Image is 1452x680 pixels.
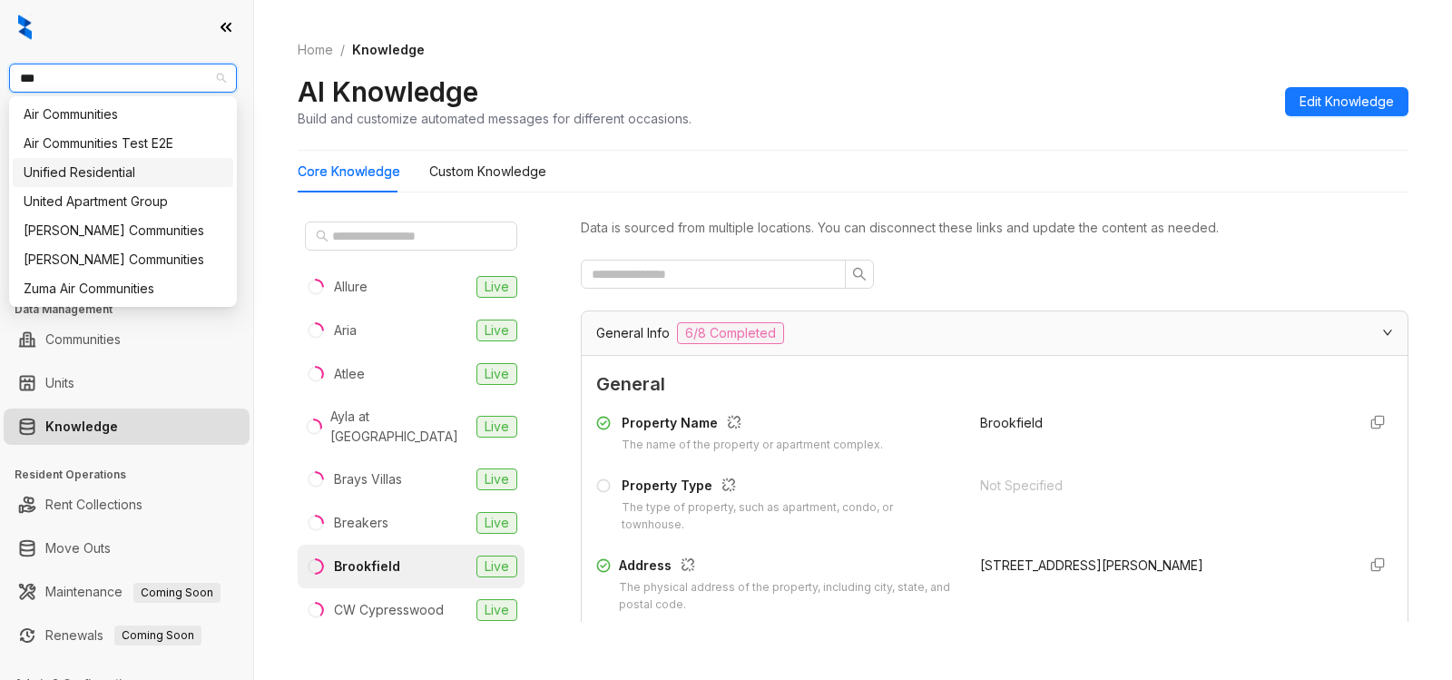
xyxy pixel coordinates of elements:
div: General Info6/8 Completed [582,311,1408,355]
li: Units [4,365,250,401]
div: Custom Knowledge [429,162,546,182]
div: Aria [334,320,357,340]
span: Live [476,556,517,577]
a: Knowledge [45,409,118,445]
span: Live [476,468,517,490]
div: The type of property, such as apartment, condo, or townhouse. [622,499,958,534]
div: Property Name [622,413,883,437]
a: RenewalsComing Soon [45,617,201,654]
div: Brookfield [334,557,400,577]
span: Edit Knowledge [1300,92,1394,112]
li: Move Outs [4,530,250,567]
div: Allure [334,277,368,297]
div: Air Communities [24,104,222,124]
div: Unified Residential [24,163,222,182]
li: Leads [4,122,250,158]
li: Collections [4,243,250,280]
div: Air Communities [13,100,233,129]
li: Leasing [4,200,250,236]
li: / [340,40,345,60]
div: Zuma Air Communities [13,274,233,303]
h2: AI Knowledge [298,74,478,109]
a: Home [294,40,337,60]
div: Ayla at [GEOGRAPHIC_DATA] [330,407,469,447]
span: 6/8 Completed [677,322,784,344]
span: Live [476,599,517,621]
span: Live [476,320,517,341]
span: Live [476,512,517,534]
span: Coming Soon [114,626,201,646]
div: Villa Serena Communities [13,245,233,274]
span: search [852,267,867,281]
div: [PERSON_NAME] Communities [24,250,222,270]
div: Air Communities Test E2E [13,129,233,158]
button: Edit Knowledge [1285,87,1408,116]
div: Breakers [334,513,388,533]
span: Live [476,276,517,298]
li: Rent Collections [4,487,250,523]
div: The name of the property or apartment complex. [622,437,883,454]
div: CW Cypresswood [334,600,444,620]
div: Air Communities Test E2E [24,133,222,153]
span: expanded [1382,327,1393,338]
div: Unified Residential [13,158,233,187]
div: United Apartment Group [24,192,222,212]
li: Communities [4,321,250,358]
div: [STREET_ADDRESS][PERSON_NAME] [980,556,1342,576]
div: Atlee [334,364,365,384]
a: Communities [45,321,121,358]
div: Data is sourced from multiple locations. You can disconnect these links and update the content as... [581,218,1408,238]
div: Build and customize automated messages for different occasions. [298,109,692,128]
div: Address [619,556,958,579]
h3: Resident Operations [15,467,253,483]
li: Knowledge [4,409,250,445]
div: The physical address of the property, including city, state, and postal code. [619,579,958,614]
div: United Apartment Group [13,187,233,216]
a: Rent Collections [45,487,142,523]
span: Coming Soon [133,583,221,603]
span: Brookfield [980,415,1043,430]
a: Units [45,365,74,401]
div: Core Knowledge [298,162,400,182]
span: Knowledge [352,42,425,57]
div: [PERSON_NAME] Communities [24,221,222,241]
div: Villa Serena Communities [13,216,233,245]
div: Property Type [622,476,958,499]
span: search [316,230,329,242]
div: Not Specified [980,476,1342,496]
li: Renewals [4,617,250,654]
li: Maintenance [4,574,250,610]
div: Brays Villas [334,469,402,489]
span: Live [476,363,517,385]
span: Live [476,416,517,438]
h3: Data Management [15,301,253,318]
span: General Info [596,323,670,343]
span: General [596,370,1393,399]
a: Move Outs [45,530,111,567]
img: logo [18,15,32,40]
div: Zuma Air Communities [24,279,222,299]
